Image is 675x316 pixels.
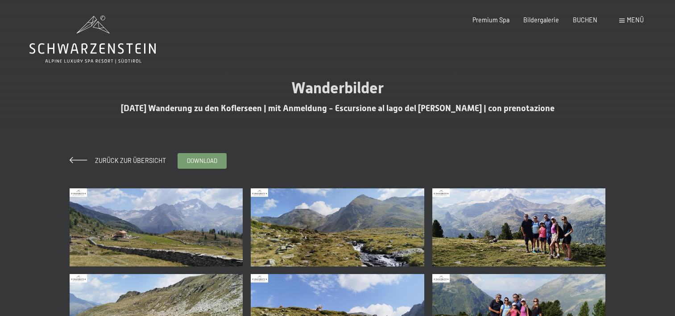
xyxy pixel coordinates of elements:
[70,188,243,266] img: 14-08-2025
[68,184,245,270] a: 14-08-2025
[430,184,607,270] a: 14-08-2025
[291,79,384,97] span: Wanderbilder
[573,16,597,24] a: BUCHEN
[249,184,426,270] a: 14-08-2025
[89,157,166,164] span: Zurück zur Übersicht
[70,157,166,164] a: Zurück zur Übersicht
[121,103,555,113] span: [DATE] Wanderung zu den Koflerseen | mit Anmeldung - Escursione al lago del [PERSON_NAME] | con p...
[523,16,559,24] a: Bildergalerie
[472,16,509,24] a: Premium Spa
[432,188,606,266] img: 14-08-2025
[251,188,424,266] img: 14-08-2025
[187,157,217,165] span: download
[178,154,226,168] a: download
[627,16,644,24] span: Menü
